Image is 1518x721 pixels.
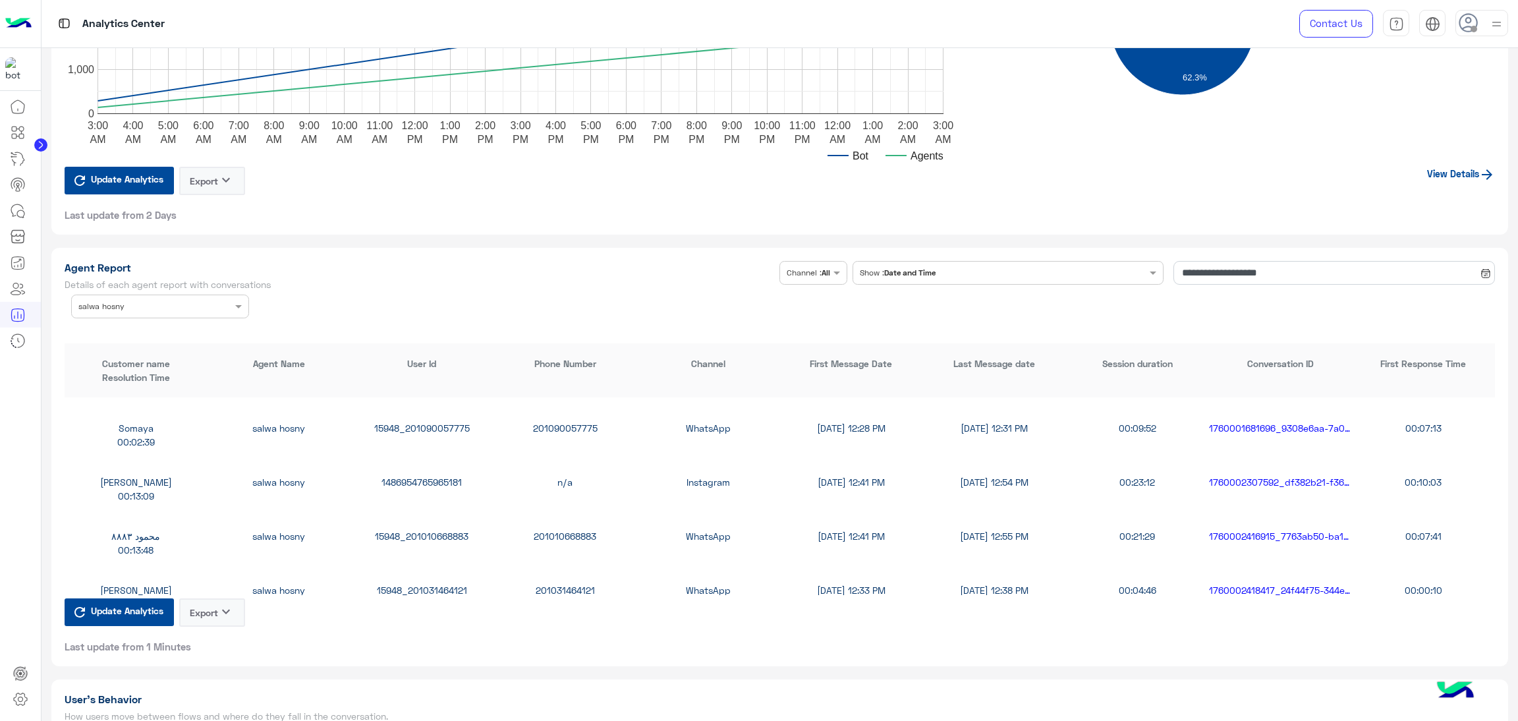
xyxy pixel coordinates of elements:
text: 2:00 [474,120,495,131]
text: AM [864,134,880,145]
img: 1403182699927242 [5,57,29,81]
text: 3:00 [932,120,953,131]
text: AM [301,134,317,145]
text: 7:00 [651,120,671,131]
text: AM [935,134,951,145]
div: Resolution Time [65,370,208,384]
img: tab [1425,16,1440,32]
div: 00:00:10 [1352,583,1495,597]
text: AM [336,134,352,145]
text: PM [407,134,422,145]
text: 10:00 [754,120,780,131]
div: 201090057775 [493,421,636,435]
div: 00:04:46 [1066,583,1209,597]
text: 12:00 [401,120,428,131]
div: Instagram [636,475,779,489]
div: [DATE] 12:38 PM [922,583,1065,597]
div: Session duration [1066,357,1209,370]
text: PM [689,134,704,145]
div: 201010668883 [493,529,636,543]
text: 4:00 [123,120,143,131]
text: Bot [853,150,869,161]
div: Last Message date [922,357,1065,370]
text: PM [723,134,739,145]
div: n/a [493,475,636,489]
a: tab [1383,10,1409,38]
text: AM [900,134,916,145]
a: View Details [1427,168,1495,179]
text: AM [231,134,246,145]
text: 62.3% [1183,72,1207,82]
button: Update Analytics [65,167,174,194]
text: 1:00 [439,120,460,131]
text: AM [160,134,176,145]
div: [PERSON_NAME] [65,583,208,597]
text: PM [794,134,810,145]
div: [DATE] 12:54 PM [922,475,1065,489]
text: 10:00 [331,120,357,131]
text: PM [442,134,458,145]
div: WhatsApp [636,421,779,435]
p: Analytics Center [82,15,165,33]
text: 5:00 [157,120,178,131]
div: salwa hosny [208,421,351,435]
div: 00:10:03 [1352,475,1495,489]
text: AM [829,134,845,145]
div: Conversation ID [1209,357,1352,370]
div: [DATE] 12:28 PM [779,421,922,435]
text: 3:00 [510,120,530,131]
text: 1,000 [67,64,94,75]
img: tab [1389,16,1404,32]
text: 2:00 [897,120,918,131]
div: [DATE] 12:41 PM [779,529,922,543]
div: WhatsApp [636,583,779,597]
div: WhatsApp [636,529,779,543]
div: 1760002416915_7763ab50-ba1a-4767-9d21-49e151a3a52e [1209,529,1352,543]
img: hulul-logo.png [1432,668,1478,714]
div: [DATE] 12:31 PM [922,421,1065,435]
text: AM [195,134,211,145]
img: tab [56,15,72,32]
div: [DATE] 12:55 PM [922,529,1065,543]
div: Agent Name [208,357,351,370]
div: 00:21:29 [1066,529,1209,543]
div: 201031464121 [493,583,636,597]
div: 1760001681696_9308e6aa-7a07-48de-b219-c56d47202cdd [1209,421,1352,435]
span: Update Analytics [88,170,167,188]
div: Somaya [65,421,208,435]
div: 00:13:09 [65,489,208,503]
text: PM [759,134,775,145]
span: Last update from 1 Minutes [65,640,191,653]
h5: Details of each agent report with conversations [65,279,775,290]
h1: Agent Report [65,261,775,274]
div: User Id [351,357,493,370]
div: 00:13:48 [65,543,208,557]
text: PM [477,134,493,145]
text: 5:00 [580,120,601,131]
text: PM [548,134,563,145]
h1: User’s Behavior [65,693,775,706]
div: 00:07:13 [1352,421,1495,435]
img: profile [1488,16,1505,32]
span: Last update from 2 Days [65,208,177,221]
text: PM [653,134,669,145]
text: 9:00 [298,120,319,131]
img: Logo [5,10,32,38]
div: 15948_201010668883 [351,529,493,543]
div: [DATE] 12:41 PM [779,475,922,489]
text: 8:00 [264,120,284,131]
text: 6:00 [193,120,213,131]
div: 1760002418417_24f44f75-344e-4dec-aa52-cfc8ceee9be2 [1209,583,1352,597]
span: Update Analytics [88,602,167,620]
text: 11:00 [789,120,815,131]
button: Exportkeyboard_arrow_down [179,598,245,627]
text: Agents [911,150,943,161]
text: 6:00 [615,120,636,131]
div: First Message Date [779,357,922,370]
div: 00:09:52 [1066,421,1209,435]
text: 3:00 [87,120,107,131]
text: AM [90,134,105,145]
div: 1760002307592_df382b21-f364-4d05-8d0c-069d503bf146 [1209,475,1352,489]
text: AM [125,134,140,145]
text: 8:00 [686,120,706,131]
